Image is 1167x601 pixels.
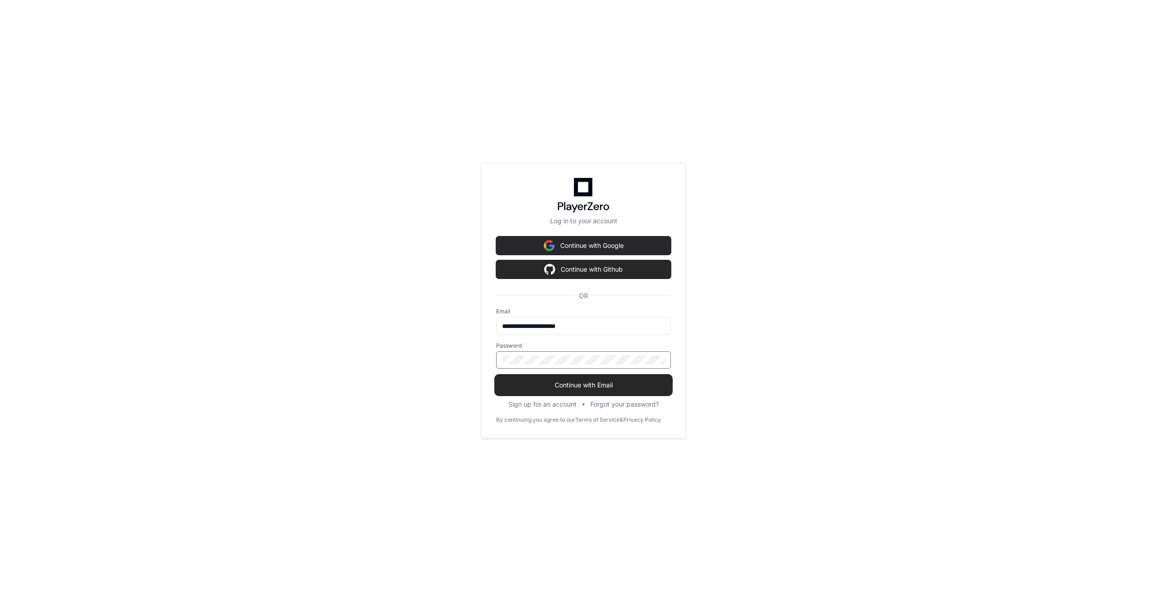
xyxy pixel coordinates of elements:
[496,260,671,279] button: Continue with Github
[575,291,592,300] span: OR
[575,416,620,424] a: Terms of Service
[590,400,659,409] button: Forgot your password?
[496,236,671,255] button: Continue with Google
[496,216,671,225] p: Log in to your account
[496,381,671,390] span: Continue with Email
[496,376,671,394] button: Continue with Email
[620,416,623,424] div: &
[544,236,555,255] img: Sign in with google
[496,342,671,349] label: Password
[496,416,575,424] div: By continuing you agree to our
[496,308,671,315] label: Email
[509,400,577,409] button: Sign up for an account
[544,260,555,279] img: Sign in with google
[623,416,662,424] a: Privacy Policy.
